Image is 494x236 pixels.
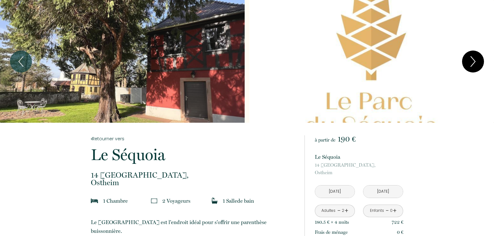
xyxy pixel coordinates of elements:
span: 14 [GEOGRAPHIC_DATA], [91,171,296,179]
p: Frais de ménage [315,228,348,236]
p: Le Séquoia [91,147,296,163]
div: 0 [390,208,393,214]
p: 180.5 € × 4 nuit [315,218,349,226]
span: à partir de [315,137,335,143]
img: guests [151,198,157,204]
a: + [345,206,348,216]
span: s [188,198,190,204]
a: + [393,206,397,216]
p: Le [GEOGRAPHIC_DATA] est l'endroit idéal pour s'offrir une parenthèse buissonnière. [91,218,296,235]
p: 722 € [392,218,403,226]
p: 1 Salle de bain [223,196,254,205]
a: - [337,206,341,216]
span: 190 € [338,135,356,143]
p: 0 € [397,228,403,236]
a: - [386,206,389,216]
input: Départ [363,185,403,198]
input: Arrivée [315,185,355,198]
p: 2 Voyageur [162,196,190,205]
span: 14 [GEOGRAPHIC_DATA], [315,161,403,169]
p: 1 Chambre [103,196,128,205]
span: s [347,219,349,225]
button: Previous [10,51,32,72]
div: Enfants [370,208,384,214]
div: 2 [341,208,345,214]
a: Retourner vers [91,135,296,142]
div: Adultes [321,208,335,214]
p: Ostheim [91,171,296,186]
p: Ostheim [315,161,403,176]
p: Le Séquoia [315,153,403,161]
button: Next [462,51,484,72]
